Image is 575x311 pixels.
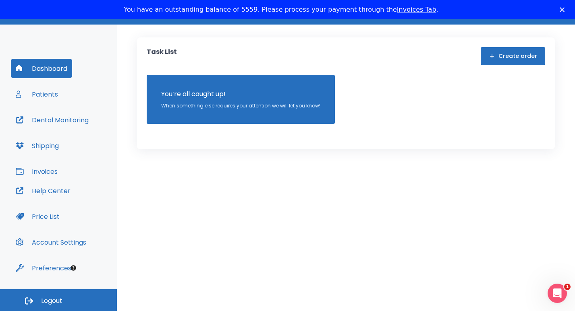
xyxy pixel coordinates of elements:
p: Task List [147,47,177,65]
button: Dental Monitoring [11,110,93,130]
p: When something else requires your attention we will let you know! [161,102,320,109]
span: Logout [41,297,62,305]
iframe: Intercom live chat [548,284,567,303]
button: Preferences [11,258,76,278]
button: Account Settings [11,233,91,252]
button: Patients [11,84,63,104]
div: Tooltip anchor [70,264,77,272]
button: Shipping [11,136,64,155]
p: You’re all caught up! [161,89,320,99]
button: Create order [481,47,545,65]
button: Price List [11,207,64,226]
div: Close [560,7,568,12]
a: Invoices Tab [397,6,436,13]
button: Dashboard [11,59,72,78]
div: You have an outstanding balance of 5559. Please process your payment through the . [124,6,438,14]
button: Invoices [11,162,62,181]
button: Help Center [11,181,75,200]
span: 1 [564,284,571,290]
